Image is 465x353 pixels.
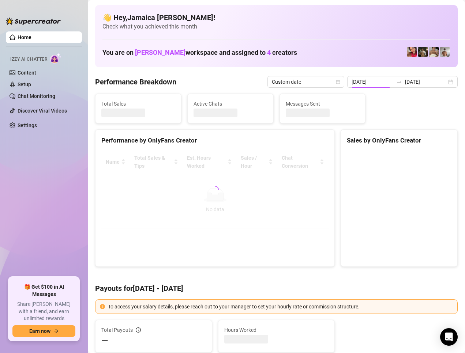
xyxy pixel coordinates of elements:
[102,23,450,31] span: Check what you achieved this month
[6,18,61,25] img: logo-BBDzfeDw.svg
[101,335,108,346] span: —
[286,100,360,108] span: Messages Sent
[418,47,428,57] img: Tony
[18,122,37,128] a: Settings
[440,47,450,57] img: aussieboy_j
[101,136,329,145] div: Performance by OnlyFans Creator
[101,326,133,334] span: Total Payouts
[95,77,176,87] h4: Performance Breakdown
[272,76,340,87] span: Custom date
[347,136,451,145] div: Sales by OnlyFans Creator
[135,49,185,56] span: [PERSON_NAME]
[352,78,393,86] input: Start date
[29,328,50,334] span: Earn now
[18,81,31,87] a: Setup
[12,301,75,322] span: Share [PERSON_NAME] with a friend, and earn unlimited rewards
[194,100,267,108] span: Active Chats
[336,80,340,84] span: calendar
[18,93,55,99] a: Chat Monitoring
[396,79,402,85] span: to
[210,185,220,194] span: loading
[18,34,31,40] a: Home
[53,329,59,334] span: arrow-right
[440,328,458,346] div: Open Intercom Messenger
[224,326,329,334] span: Hours Worked
[136,327,141,333] span: info-circle
[102,49,297,57] h1: You are on workspace and assigned to creators
[407,47,417,57] img: Vanessa
[429,47,439,57] img: Aussieboy_jfree
[267,49,271,56] span: 4
[100,304,105,309] span: exclamation-circle
[396,79,402,85] span: swap-right
[12,325,75,337] button: Earn nowarrow-right
[18,70,36,76] a: Content
[101,100,175,108] span: Total Sales
[102,12,450,23] h4: 👋 Hey, Jamaica [PERSON_NAME] !
[50,53,61,64] img: AI Chatter
[95,283,458,293] h4: Payouts for [DATE] - [DATE]
[10,56,47,63] span: Izzy AI Chatter
[405,78,447,86] input: End date
[108,303,453,311] div: To access your salary details, please reach out to your manager to set your hourly rate or commis...
[18,108,67,114] a: Discover Viral Videos
[12,284,75,298] span: 🎁 Get $100 in AI Messages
